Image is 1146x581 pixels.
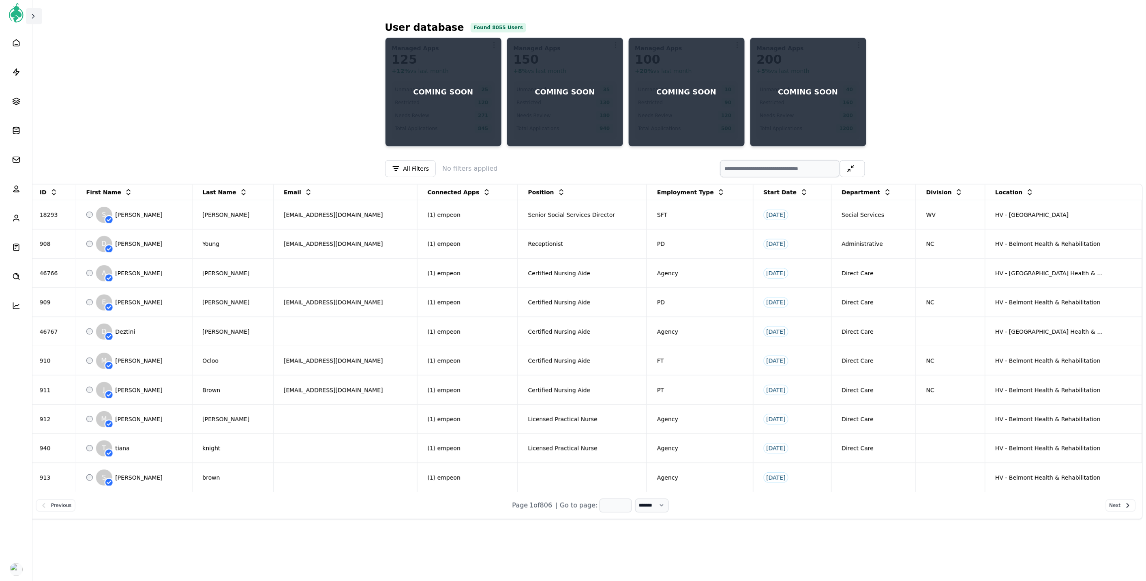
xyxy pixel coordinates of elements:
div: Division [917,185,984,199]
span: (1) empeon [427,241,460,247]
p: | Go to page: [555,501,598,510]
span: HV - Belmont Health & Rehabilitation [995,358,1101,364]
span: Young [202,241,219,247]
span: Deztini [115,328,135,336]
span: M [101,415,107,423]
span: NC [926,387,934,393]
div: Employment Type [647,185,752,199]
span: 18293 [39,212,58,218]
div: [DATE] [763,414,788,424]
span: FT [657,358,664,364]
span: [EMAIL_ADDRESS][DOMAIN_NAME] [283,387,383,393]
span: Receptionist [528,241,563,247]
div: First Name [76,185,191,199]
span: [EMAIL_ADDRESS][DOMAIN_NAME] [283,358,383,364]
span: [PERSON_NAME] [115,211,162,219]
span: HV - Belmont Health & Rehabilitation [995,299,1101,306]
span: WV [926,212,936,218]
span: HV - Belmont Health & Rehabilitation [995,416,1101,422]
div: [DATE] [763,210,788,220]
span: Certified Nursing Aide [528,358,590,364]
span: Certified Nursing Aide [528,270,590,277]
span: Agency [657,270,678,277]
span: D [101,328,106,336]
span: [PERSON_NAME] [115,269,162,277]
div: [DATE] [763,239,788,249]
span: Agency [657,445,678,452]
img: status badge [104,273,114,283]
img: status badge [104,448,114,458]
span: Direct Care [842,299,874,306]
span: HV - Belmont Health & Rehabilitation [995,241,1101,247]
span: (1) empeon [427,328,460,335]
span: Previous [51,502,71,510]
span: Next [1109,502,1120,510]
span: [EMAIL_ADDRESS][DOMAIN_NAME] [283,241,383,247]
span: HV - Belmont Health & Rehabilitation [995,387,1101,393]
span: [PERSON_NAME] [202,416,249,422]
span: User database [385,19,464,36]
span: [PERSON_NAME] [115,298,162,307]
span: 911 [39,387,50,393]
span: 46767 [39,328,58,335]
img: status badge [104,215,114,225]
img: status badge [104,361,114,371]
span: Licensed Practical Nurse [528,445,597,452]
span: Found 8055 Users [471,23,526,32]
span: PD [657,299,665,306]
span: (1) empeon [427,212,460,218]
span: S [102,211,106,219]
div: Position [518,185,646,199]
span: 46766 [39,270,58,277]
span: [PERSON_NAME] [115,415,162,423]
span: J [103,386,105,394]
span: Licensed Practical Nurse [528,416,597,422]
div: Last Name [193,185,273,199]
span: 1 of 806 [529,501,552,510]
span: A [102,269,106,277]
img: AccessGenie Logo [6,3,26,23]
img: status badge [104,302,114,312]
span: Agency [657,416,678,422]
span: (1) empeon [427,299,460,306]
span: Certified Nursing Aide [528,328,590,335]
span: HV - Belmont Health & Rehabilitation [995,474,1101,481]
span: brown [202,474,220,481]
span: 940 [39,445,50,452]
span: Agency [657,474,678,481]
span: (1) empeon [427,474,460,481]
span: [PERSON_NAME] [202,212,249,218]
span: Senior Social Services Director [528,212,615,218]
span: [EMAIL_ADDRESS][DOMAIN_NAME] [283,212,383,218]
span: (1) empeon [427,416,460,422]
span: [PERSON_NAME] [202,270,249,277]
img: status badge [104,244,114,254]
p: COMING SOON [535,86,595,98]
span: NC [926,299,934,306]
span: All Filters [403,165,429,173]
span: (1) empeon [427,358,460,364]
span: Direct Care [842,270,874,277]
div: Department [832,185,915,199]
p: COMING SOON [657,86,717,98]
span: No filters applied [442,164,498,174]
div: [DATE] [763,268,788,279]
span: Direct Care [842,387,874,393]
span: (1) empeon [427,387,460,393]
div: [DATE] [763,443,788,454]
span: [PERSON_NAME] [115,386,162,394]
span: [PERSON_NAME] [115,474,162,482]
span: PD [657,241,665,247]
img: status badge [104,478,114,487]
span: NC [926,241,934,247]
div: [DATE] [763,297,788,308]
p: COMING SOON [413,86,473,98]
p: COMING SOON [778,86,838,98]
span: 912 [39,416,50,422]
div: Email [274,185,416,199]
span: HV - Belmont Health & Rehabilitation [995,445,1101,452]
span: (1) empeon [427,445,460,452]
img: status badge [104,332,114,341]
span: [PERSON_NAME] [115,240,162,248]
span: NC [926,358,934,364]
